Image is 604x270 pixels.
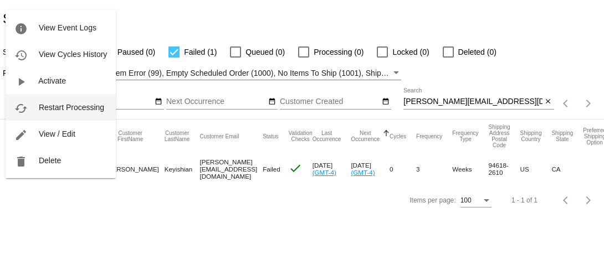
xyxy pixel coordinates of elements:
span: Delete [39,156,61,165]
mat-icon: history [14,49,28,62]
span: View / Edit [39,129,75,138]
mat-icon: play_arrow [14,75,28,89]
mat-icon: cached [14,102,28,115]
span: View Event Logs [39,23,96,32]
mat-icon: delete [14,155,28,168]
mat-icon: edit [14,128,28,142]
mat-icon: info [14,22,28,35]
span: View Cycles History [39,50,107,59]
span: Activate [38,76,66,85]
span: Restart Processing [39,103,104,112]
